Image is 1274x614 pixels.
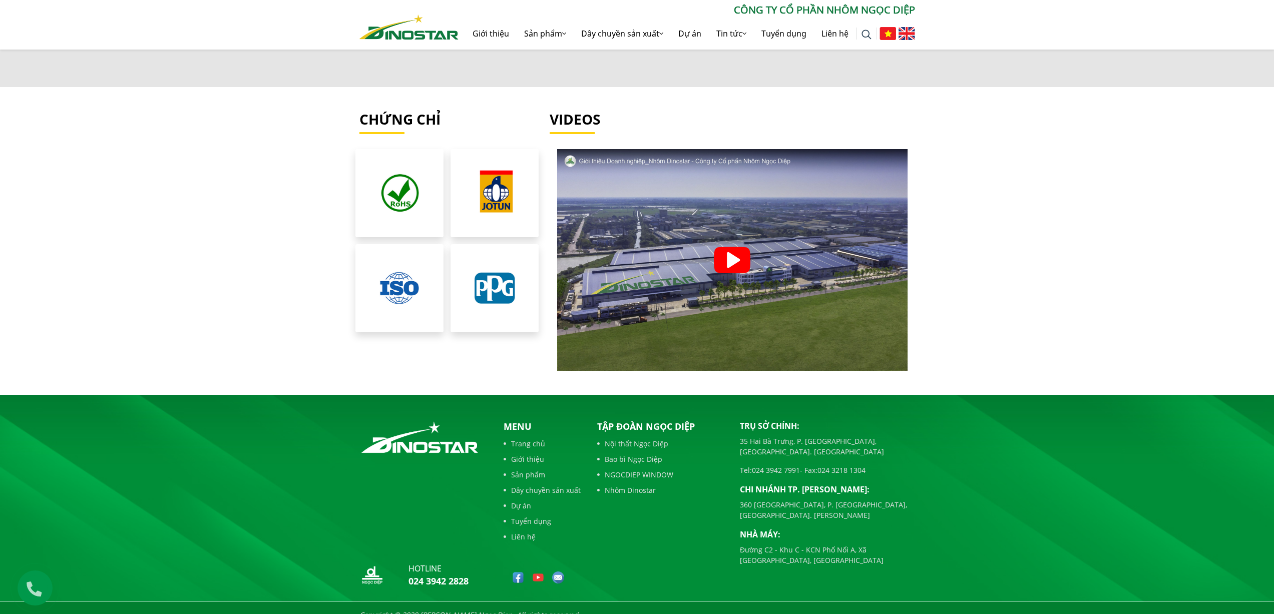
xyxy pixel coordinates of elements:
[754,18,814,50] a: Tuyển dụng
[752,465,800,475] a: 024 3942 7991
[504,438,581,449] a: Trang chủ
[465,18,517,50] a: Giới thiệu
[459,3,915,18] p: CÔNG TY CỔ PHẦN NHÔM NGỌC DIỆP
[597,454,725,464] a: Bao bì Ngọc Diệp
[740,528,915,540] p: Nhà máy:
[899,27,915,40] img: English
[817,465,866,475] a: 024 3218 1304
[504,531,581,542] a: Liên hệ
[359,110,441,129] a: Chứng chỉ
[504,485,581,495] a: Dây chuyền sản xuất
[504,454,581,464] a: Giới thiệu
[862,30,872,40] img: search
[597,485,725,495] a: Nhôm Dinostar
[740,483,915,495] p: Chi nhánh TP. [PERSON_NAME]:
[359,15,459,40] img: Nhôm Dinostar
[740,420,915,432] p: Trụ sở chính:
[550,111,915,128] a: Videos
[574,18,671,50] a: Dây chuyền sản xuất
[740,499,915,520] p: 360 [GEOGRAPHIC_DATA], P. [GEOGRAPHIC_DATA], [GEOGRAPHIC_DATA]. [PERSON_NAME]
[517,18,574,50] a: Sản phẩm
[504,516,581,526] a: Tuyển dụng
[597,420,725,433] p: Tập đoàn Ngọc Diệp
[740,544,915,565] p: Đường C2 - Khu C - KCN Phố Nối A, Xã [GEOGRAPHIC_DATA], [GEOGRAPHIC_DATA]
[597,469,725,480] a: NGOCDIEP WINDOW
[359,420,480,455] img: logo_footer
[408,562,469,574] p: hotline
[359,562,384,587] img: logo_nd_footer
[740,465,915,475] p: Tel: - Fax:
[359,13,459,39] a: Nhôm Dinostar
[504,469,581,480] a: Sản phẩm
[504,500,581,511] a: Dự án
[880,27,896,40] img: Tiếng Việt
[814,18,856,50] a: Liên hệ
[740,436,915,457] p: 35 Hai Bà Trưng, P. [GEOGRAPHIC_DATA], [GEOGRAPHIC_DATA]. [GEOGRAPHIC_DATA]
[709,18,754,50] a: Tin tức
[671,18,709,50] a: Dự án
[597,438,725,449] a: Nội thất Ngọc Diệp
[408,575,469,587] a: 024 3942 2828
[504,420,581,433] p: Menu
